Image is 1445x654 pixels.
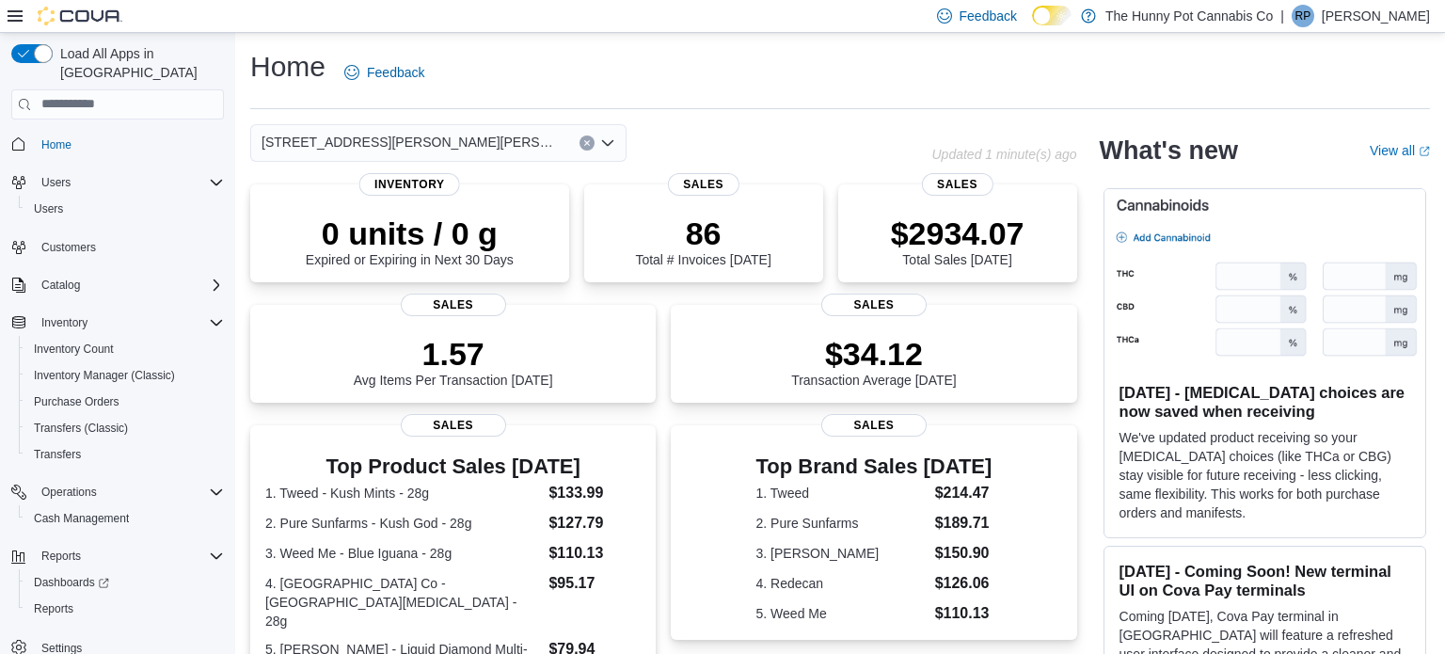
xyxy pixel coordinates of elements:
[19,569,231,596] a: Dashboards
[34,171,224,194] span: Users
[1419,146,1430,157] svg: External link
[26,417,135,439] a: Transfers (Classic)
[791,335,957,373] p: $34.12
[34,447,81,462] span: Transfers
[821,294,927,316] span: Sales
[265,455,641,478] h3: Top Product Sales [DATE]
[19,441,231,468] button: Transfers
[34,545,224,567] span: Reports
[921,173,992,196] span: Sales
[26,364,224,387] span: Inventory Manager (Classic)
[26,417,224,439] span: Transfers (Classic)
[41,278,80,293] span: Catalog
[34,421,128,436] span: Transfers (Classic)
[756,544,928,563] dt: 3. [PERSON_NAME]
[34,368,175,383] span: Inventory Manager (Classic)
[26,507,224,530] span: Cash Management
[19,596,231,622] button: Reports
[19,505,231,532] button: Cash Management
[401,294,506,316] span: Sales
[34,342,114,357] span: Inventory Count
[262,131,561,153] span: [STREET_ADDRESS][PERSON_NAME][PERSON_NAME]
[1322,5,1430,27] p: [PERSON_NAME]
[960,7,1017,25] span: Feedback
[265,514,541,533] dt: 2. Pure Sunfarms - Kush God - 28g
[306,215,514,252] p: 0 units / 0 g
[265,544,541,563] dt: 3. Weed Me - Blue Iguana - 28g
[354,335,553,373] p: 1.57
[26,338,224,360] span: Inventory Count
[34,236,103,259] a: Customers
[26,443,224,466] span: Transfers
[26,571,224,594] span: Dashboards
[34,545,88,567] button: Reports
[41,175,71,190] span: Users
[1370,143,1430,158] a: View allExternal link
[26,364,183,387] a: Inventory Manager (Classic)
[34,134,79,156] a: Home
[600,136,615,151] button: Open list of options
[41,485,97,500] span: Operations
[635,215,770,267] div: Total # Invoices [DATE]
[580,136,595,151] button: Clear input
[548,542,641,565] dd: $110.13
[4,543,231,569] button: Reports
[26,391,224,413] span: Purchase Orders
[548,482,641,504] dd: $133.99
[756,574,928,593] dt: 4. Redecan
[1119,562,1410,599] h3: [DATE] - Coming Soon! New terminal UI on Cova Pay terminals
[756,514,928,533] dt: 2. Pure Sunfarms
[34,481,104,503] button: Operations
[367,63,424,82] span: Feedback
[34,575,109,590] span: Dashboards
[1292,5,1314,27] div: Roger Pease
[41,137,71,152] span: Home
[756,604,928,623] dt: 5. Weed Me
[891,215,1024,252] p: $2934.07
[41,240,96,255] span: Customers
[19,389,231,415] button: Purchase Orders
[1105,5,1273,27] p: The Hunny Pot Cannabis Co
[53,44,224,82] span: Load All Apps in [GEOGRAPHIC_DATA]
[635,215,770,252] p: 86
[1119,428,1410,522] p: We've updated product receiving so your [MEDICAL_DATA] choices (like THCa or CBG) stay visible fo...
[306,215,514,267] div: Expired or Expiring in Next 30 Days
[935,542,992,565] dd: $150.90
[26,507,136,530] a: Cash Management
[26,338,121,360] a: Inventory Count
[19,362,231,389] button: Inventory Manager (Classic)
[891,215,1024,267] div: Total Sales [DATE]
[359,173,460,196] span: Inventory
[1032,6,1072,25] input: Dark Mode
[26,598,81,620] a: Reports
[34,274,87,296] button: Catalog
[34,311,95,334] button: Inventory
[19,196,231,222] button: Users
[548,512,641,534] dd: $127.79
[756,484,928,502] dt: 1. Tweed
[791,335,957,388] div: Transaction Average [DATE]
[1295,5,1311,27] span: RP
[26,598,224,620] span: Reports
[4,310,231,336] button: Inventory
[26,198,71,220] a: Users
[4,131,231,158] button: Home
[821,414,927,437] span: Sales
[1100,136,1238,166] h2: What's new
[26,571,117,594] a: Dashboards
[34,201,63,216] span: Users
[935,482,992,504] dd: $214.47
[41,549,81,564] span: Reports
[34,394,119,409] span: Purchase Orders
[4,272,231,298] button: Catalog
[4,169,231,196] button: Users
[337,54,432,91] a: Feedback
[19,415,231,441] button: Transfers (Classic)
[26,391,127,413] a: Purchase Orders
[26,198,224,220] span: Users
[548,572,641,595] dd: $95.17
[935,512,992,534] dd: $189.71
[1280,5,1284,27] p: |
[265,484,541,502] dt: 1. Tweed - Kush Mints - 28g
[4,479,231,505] button: Operations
